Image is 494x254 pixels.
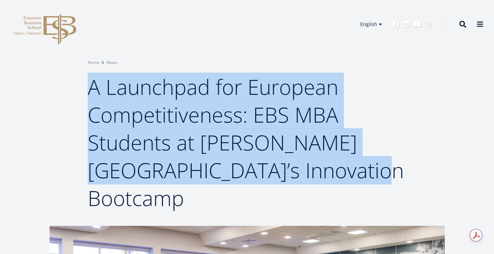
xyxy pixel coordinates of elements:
[403,21,410,28] a: Linkedin
[392,21,399,28] a: Facebook
[106,59,117,66] a: News
[425,21,432,28] a: Instagram
[88,59,99,66] a: Home
[413,21,421,28] a: Youtube
[88,73,404,212] span: A Launchpad for European Competitiveness: EBS MBA Students at [PERSON_NAME][GEOGRAPHIC_DATA]’s In...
